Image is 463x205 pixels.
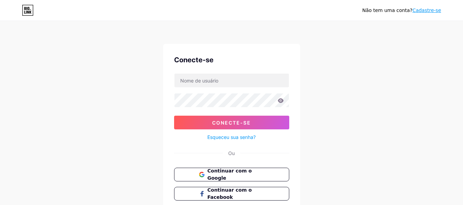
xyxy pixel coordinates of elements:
[207,187,252,200] font: Continuar com o Facebook
[362,8,412,13] font: Não tem uma conta?
[207,134,256,140] font: Esqueceu sua senha?
[228,150,235,156] font: Ou
[207,133,256,141] a: Esqueceu sua senha?
[174,168,289,181] button: Continuar com o Google
[174,116,289,129] button: Conecte-se
[174,74,289,87] input: Nome de usuário
[174,187,289,201] button: Continuar com o Facebook
[412,8,441,13] a: Cadastre-se
[174,56,214,64] font: Conecte-se
[207,168,252,181] font: Continuar com o Google
[212,120,251,126] font: Conecte-se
